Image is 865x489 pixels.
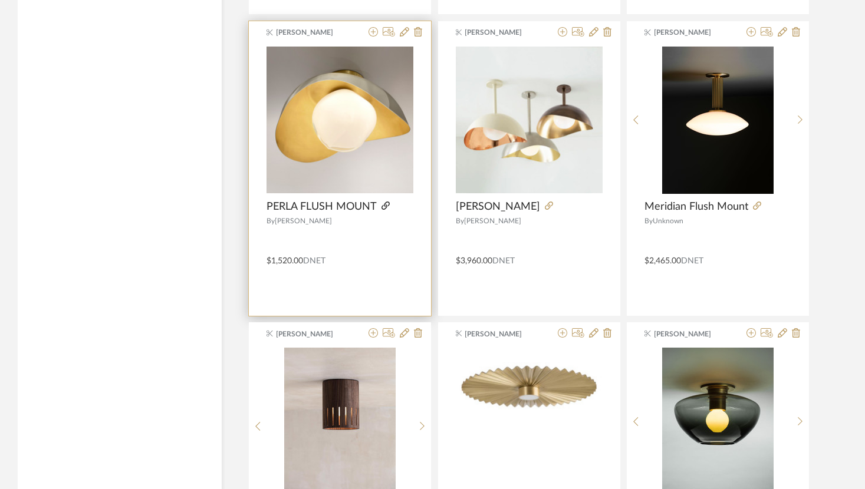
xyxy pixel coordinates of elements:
[267,257,303,265] span: $1,520.00
[267,47,413,193] img: PERLA FLUSH MOUNT
[456,47,603,193] img: PERLA GRANDE
[275,217,332,224] span: [PERSON_NAME]
[456,217,464,224] span: By
[456,257,492,265] span: $3,960.00
[303,257,325,265] span: DNET
[267,200,377,213] span: PERLA FLUSH MOUNT
[492,257,515,265] span: DNET
[456,200,540,213] span: [PERSON_NAME]
[644,257,681,265] span: $2,465.00
[654,27,728,38] span: [PERSON_NAME]
[654,329,728,339] span: [PERSON_NAME]
[465,27,539,38] span: [PERSON_NAME]
[465,329,539,339] span: [PERSON_NAME]
[276,329,350,339] span: [PERSON_NAME]
[276,27,350,38] span: [PERSON_NAME]
[653,217,683,224] span: Unknown
[464,217,521,224] span: [PERSON_NAME]
[267,217,275,224] span: By
[644,217,653,224] span: By
[681,257,703,265] span: DNET
[644,200,748,213] span: Meridian Flush Mount
[662,47,774,194] img: Meridian Flush Mount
